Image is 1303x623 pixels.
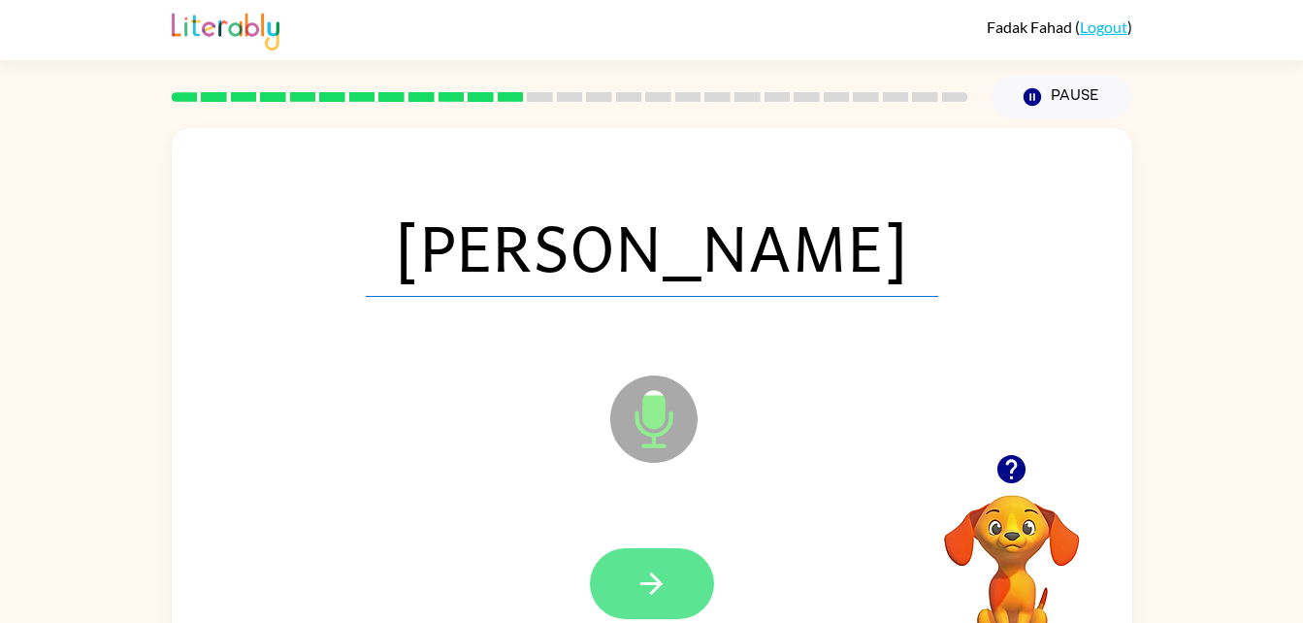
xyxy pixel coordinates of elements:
[1080,17,1127,36] a: Logout
[992,75,1132,119] button: Pause
[987,17,1075,36] span: Fadak Fahad
[987,17,1132,36] div: ( )
[172,8,279,50] img: Literably
[366,196,938,297] span: [PERSON_NAME]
